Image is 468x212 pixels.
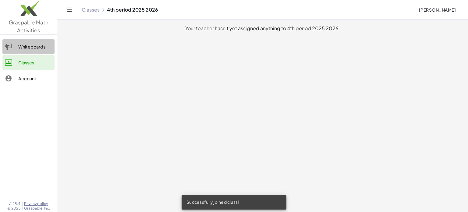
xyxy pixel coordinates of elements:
[9,201,20,206] span: v1.28.4
[24,201,50,206] a: Privacy policy
[182,195,286,210] div: Successfully joined class!
[7,206,20,211] span: © 2025
[18,59,52,66] div: Classes
[2,55,55,70] a: Classes
[2,71,55,86] a: Account
[18,75,52,82] div: Account
[65,5,74,15] button: Toggle navigation
[62,25,463,32] div: Your teacher hasn't yet assigned anything to 4th period 2025 2026.
[22,201,23,206] span: |
[18,43,52,50] div: Whiteboards
[24,206,50,211] span: Graspable, Inc.
[22,206,23,211] span: |
[9,19,48,34] span: Graspable Math Activities
[419,7,456,13] span: [PERSON_NAME]
[2,39,55,54] a: Whiteboards
[82,7,100,13] a: Classes
[414,4,461,15] button: [PERSON_NAME]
